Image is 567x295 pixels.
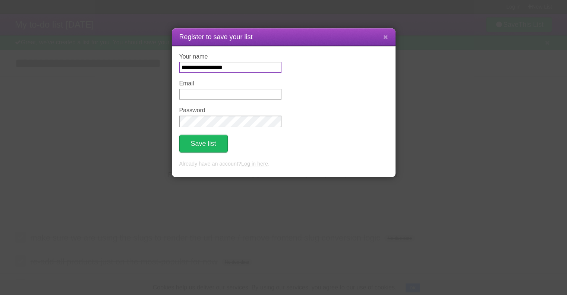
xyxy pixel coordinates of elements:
[179,160,388,168] p: Already have an account? .
[179,107,281,114] label: Password
[241,161,268,167] a: Log in here
[179,135,228,153] button: Save list
[179,80,281,87] label: Email
[179,53,281,60] label: Your name
[179,32,388,42] h1: Register to save your list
